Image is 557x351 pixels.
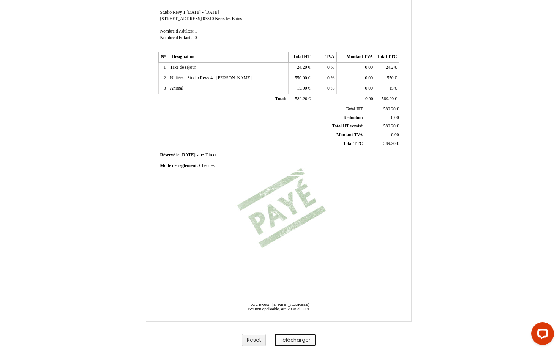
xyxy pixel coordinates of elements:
td: % [312,83,336,94]
span: Réduction [343,115,363,120]
span: Nombre d'Adultes: [160,29,194,34]
span: Total HT remisé [332,124,363,129]
span: Studio Revy 1 [160,10,186,15]
td: 1 [158,63,168,73]
span: Réservé le [160,153,180,157]
span: 550 [387,76,394,80]
td: € [375,83,399,94]
span: 0.00 [365,65,373,70]
span: Nombre d'Enfants: [160,35,194,40]
td: 2 [158,73,168,83]
span: 0 [327,76,330,80]
span: 0.00 [365,86,373,91]
button: Télécharger [275,334,316,346]
td: € [288,73,312,83]
td: % [312,63,336,73]
td: € [364,139,400,148]
span: 24.2 [386,65,393,70]
span: 15.00 [297,86,307,91]
span: Chéques [199,163,214,168]
span: 589.20 [383,107,396,112]
td: € [375,63,399,73]
th: TVA [312,52,336,63]
span: sur: [197,153,204,157]
span: Total HT [346,107,363,112]
td: € [364,105,400,113]
span: 0.00 [391,132,399,137]
span: 589.20 [383,141,396,146]
th: Total HT [288,52,312,63]
th: Total TTC [375,52,399,63]
span: Total TTC [343,141,363,146]
span: 0 [327,86,330,91]
span: Animal [170,86,183,91]
span: 589.20 [295,96,307,101]
td: € [288,63,312,73]
td: € [375,73,399,83]
td: € [364,122,400,131]
td: € [288,94,312,105]
span: Mode de règlement: [160,163,198,168]
span: [DATE] - [DATE] [186,10,219,15]
span: 1 [195,29,197,34]
th: Montant TVA [336,52,375,63]
td: € [375,94,399,105]
td: € [288,83,312,94]
span: Néris les Bains [215,16,242,21]
span: Nuitées - Studio Revy 4 - [PERSON_NAME] [170,76,252,80]
span: TVA non applicable, art. 293B du CGI. [247,307,310,311]
span: 0.00 [365,76,373,80]
span: 589.20 [383,124,396,129]
span: 589.20 [382,96,394,101]
span: TLOC Invest - [STREET_ADDRESS] [248,302,309,307]
th: N° [158,52,168,63]
span: 550.00 [295,76,307,80]
span: 03310 [203,16,214,21]
span: 0.00 [365,96,373,101]
span: 0 [327,65,330,70]
span: 0,00 [391,115,399,120]
span: Direct [205,153,216,157]
span: Montant TVA [336,132,363,137]
td: % [312,73,336,83]
span: 0 [195,35,197,40]
span: [STREET_ADDRESS] [160,16,202,21]
th: Désignation [168,52,288,63]
iframe: LiveChat chat widget [525,319,557,351]
span: 24.20 [297,65,307,70]
button: Reset [242,334,266,346]
span: Taxe de séjour [170,65,196,70]
span: [DATE] [180,153,195,157]
span: Total: [275,96,286,101]
span: 15 [389,86,394,91]
td: 3 [158,83,168,94]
